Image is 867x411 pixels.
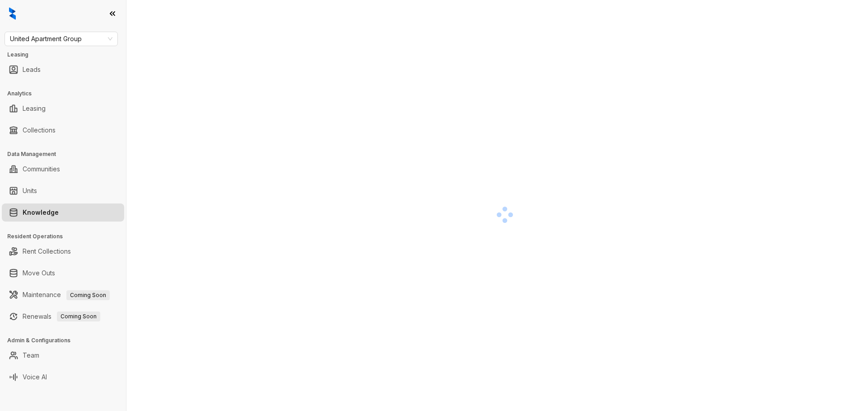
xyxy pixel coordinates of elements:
a: Team [23,346,39,364]
h3: Admin & Configurations [7,336,126,345]
h3: Leasing [7,51,126,59]
h3: Data Management [7,150,126,158]
a: Leasing [23,99,46,118]
li: Move Outs [2,264,124,282]
a: Voice AI [23,368,47,386]
span: Coming Soon [57,312,100,321]
a: RenewalsComing Soon [23,307,100,326]
a: Collections [23,121,56,139]
li: Maintenance [2,286,124,304]
li: Collections [2,121,124,139]
li: Voice AI [2,368,124,386]
span: United Apartment Group [10,32,112,46]
a: Move Outs [23,264,55,282]
img: logo [9,7,16,20]
li: Renewals [2,307,124,326]
li: Communities [2,160,124,178]
a: Communities [23,160,60,178]
a: Leads [23,61,41,79]
a: Knowledge [23,203,59,222]
a: Rent Collections [23,242,71,260]
a: Units [23,182,37,200]
h3: Resident Operations [7,232,126,241]
li: Knowledge [2,203,124,222]
h3: Analytics [7,90,126,98]
li: Team [2,346,124,364]
li: Leasing [2,99,124,118]
li: Units [2,182,124,200]
span: Coming Soon [66,290,110,300]
li: Rent Collections [2,242,124,260]
li: Leads [2,61,124,79]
